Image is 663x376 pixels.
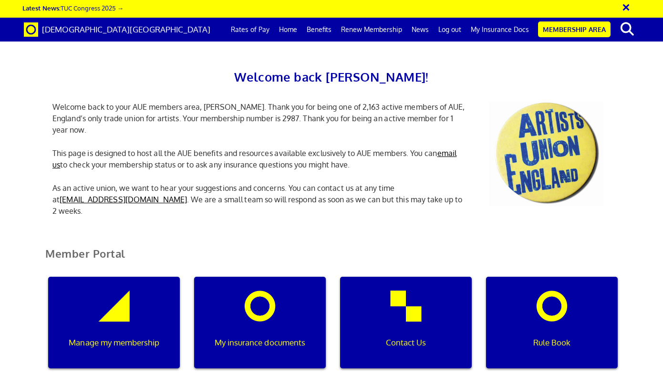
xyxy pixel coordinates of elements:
[493,336,611,349] p: Rule Book
[336,18,407,42] a: Renew Membership
[538,21,611,37] a: Membership Area
[45,182,475,217] p: As an active union, we want to hear your suggestions and concerns. You can contact us at any time...
[434,18,466,42] a: Log out
[612,19,642,39] button: search
[226,18,274,42] a: Rates of Pay
[274,18,302,42] a: Home
[45,101,475,136] p: Welcome back to your AUE members area, [PERSON_NAME]. Thank you for being one of 2,163 active mem...
[45,147,475,170] p: This page is designed to host all the AUE benefits and resources available exclusively to AUE mem...
[42,24,210,34] span: [DEMOGRAPHIC_DATA][GEOGRAPHIC_DATA]
[45,67,618,87] h2: Welcome back [PERSON_NAME]!
[55,336,173,349] p: Manage my membership
[22,4,124,12] a: Latest News:TUC Congress 2025 →
[466,18,534,42] a: My Insurance Docs
[302,18,336,42] a: Benefits
[407,18,434,42] a: News
[17,18,218,42] a: Brand [DEMOGRAPHIC_DATA][GEOGRAPHIC_DATA]
[347,336,465,349] p: Contact Us
[38,248,625,271] h2: Member Portal
[201,336,319,349] p: My insurance documents
[60,195,187,204] a: [EMAIL_ADDRESS][DOMAIN_NAME]
[22,4,61,12] strong: Latest News:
